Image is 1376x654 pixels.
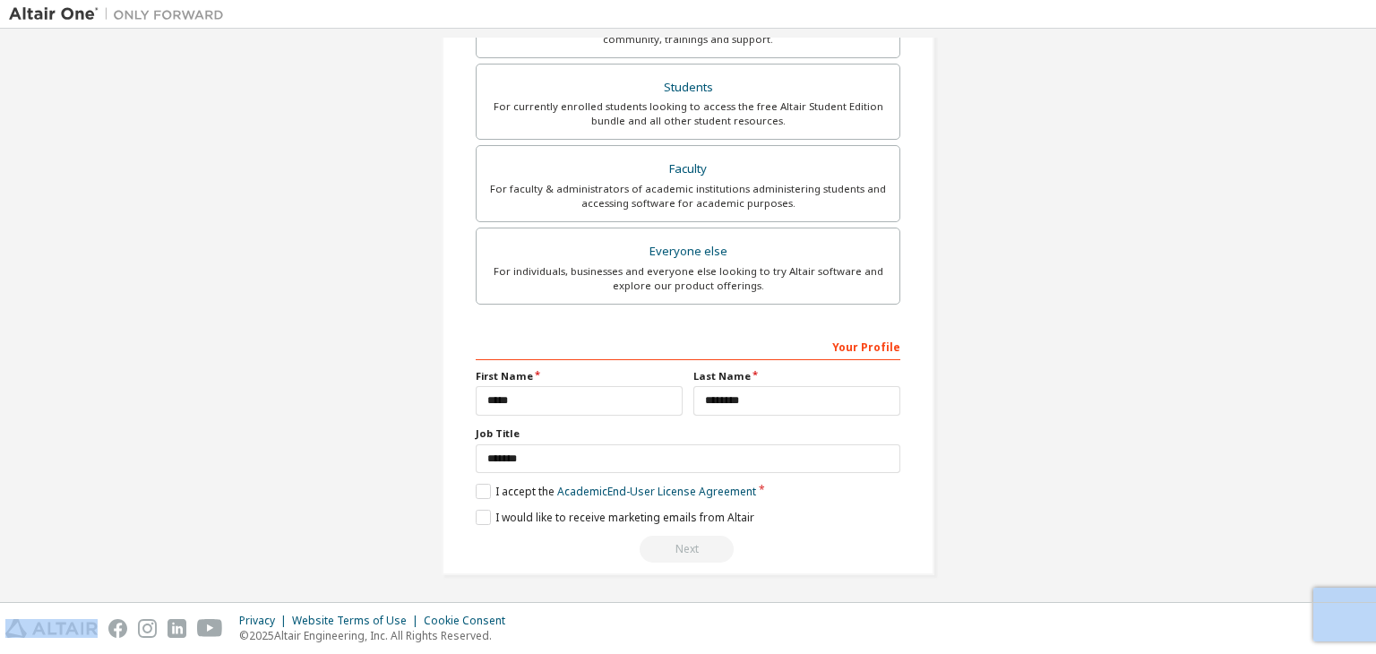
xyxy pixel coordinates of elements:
[9,5,233,23] img: Altair One
[487,264,889,293] div: For individuals, businesses and everyone else looking to try Altair software and explore our prod...
[5,619,98,638] img: altair_logo.svg
[476,536,900,563] div: You need to provide your academic email
[487,75,889,100] div: Students
[557,484,756,499] a: Academic End-User License Agreement
[197,619,223,638] img: youtube.svg
[239,614,292,628] div: Privacy
[476,426,900,441] label: Job Title
[292,614,424,628] div: Website Terms of Use
[476,484,756,499] label: I accept the
[487,157,889,182] div: Faculty
[693,369,900,383] label: Last Name
[239,628,516,643] p: © 2025 Altair Engineering, Inc. All Rights Reserved.
[138,619,157,638] img: instagram.svg
[476,369,683,383] label: First Name
[168,619,186,638] img: linkedin.svg
[108,619,127,638] img: facebook.svg
[424,614,516,628] div: Cookie Consent
[487,99,889,128] div: For currently enrolled students looking to access the free Altair Student Edition bundle and all ...
[487,239,889,264] div: Everyone else
[487,182,889,211] div: For faculty & administrators of academic institutions administering students and accessing softwa...
[476,510,754,525] label: I would like to receive marketing emails from Altair
[476,331,900,360] div: Your Profile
